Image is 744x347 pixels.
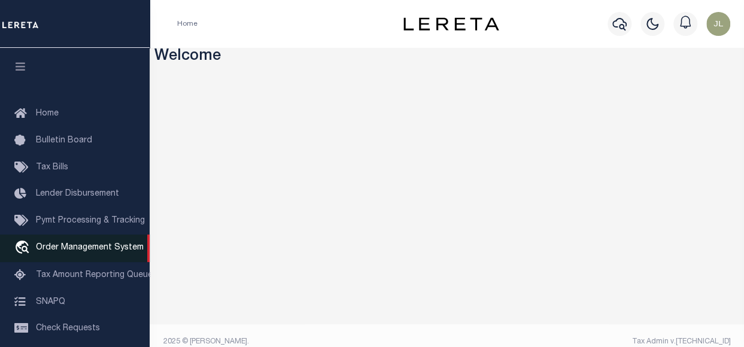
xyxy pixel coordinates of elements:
span: Order Management System [36,243,144,252]
span: Bulletin Board [36,136,92,145]
span: SNAPQ [36,297,65,306]
span: Home [36,109,59,118]
span: Lender Disbursement [36,190,119,198]
h3: Welcome [154,48,740,66]
div: 2025 © [PERSON_NAME]. [154,336,447,347]
i: travel_explore [14,241,34,256]
div: Tax Admin v.[TECHNICAL_ID] [456,336,731,347]
span: Tax Amount Reporting Queue [36,271,153,279]
img: svg+xml;base64,PHN2ZyB4bWxucz0iaHR0cDovL3d3dy53My5vcmcvMjAwMC9zdmciIHBvaW50ZXItZXZlbnRzPSJub25lIi... [706,12,730,36]
img: logo-dark.svg [403,17,499,31]
li: Home [177,19,198,29]
span: Pymt Processing & Tracking [36,217,145,225]
span: Check Requests [36,324,100,333]
span: Tax Bills [36,163,68,172]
